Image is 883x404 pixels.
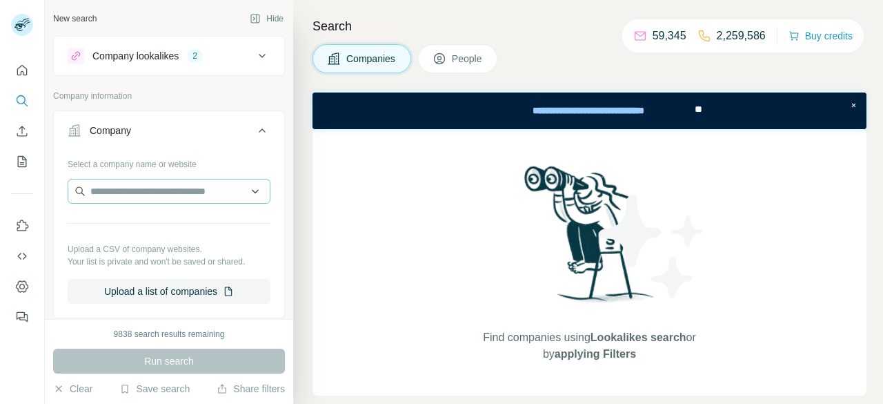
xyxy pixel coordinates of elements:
[346,52,397,66] span: Companies
[119,382,190,396] button: Save search
[590,184,714,309] img: Surfe Illustration - Stars
[11,119,33,144] button: Enrich CSV
[653,28,686,44] p: 59,345
[53,382,92,396] button: Clear
[240,8,293,29] button: Hide
[452,52,484,66] span: People
[717,28,766,44] p: 2,259,586
[54,39,284,73] button: Company lookalikes2
[187,50,203,62] div: 2
[11,88,33,113] button: Search
[555,348,636,360] span: applying Filters
[92,49,179,63] div: Company lookalikes
[53,12,97,25] div: New search
[114,328,225,340] div: 9838 search results remaining
[11,244,33,269] button: Use Surfe API
[518,162,662,316] img: Surfe Illustration - Woman searching with binoculars
[312,17,866,36] h4: Search
[68,153,270,171] div: Select a company name or website
[788,26,853,46] button: Buy credits
[90,124,131,137] div: Company
[11,58,33,83] button: Quick start
[54,114,284,153] button: Company
[11,149,33,174] button: My lists
[68,256,270,268] p: Your list is private and won't be saved or shared.
[312,93,866,129] iframe: Banner
[479,329,700,363] span: Find companies using or by
[68,279,270,304] button: Upload a list of companies
[53,90,285,102] p: Company information
[217,382,285,396] button: Share filters
[11,305,33,329] button: Feedback
[11,213,33,238] button: Use Surfe on LinkedIn
[11,274,33,299] button: Dashboard
[68,243,270,256] p: Upload a CSV of company websites.
[591,331,686,343] span: Lookalikes search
